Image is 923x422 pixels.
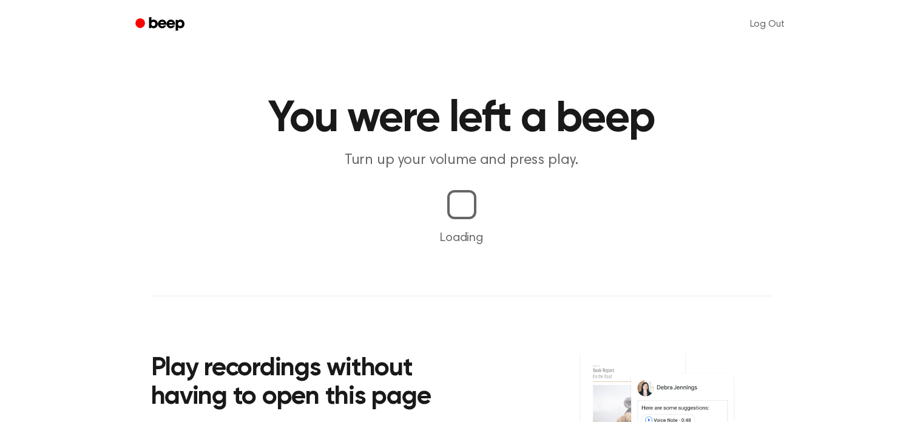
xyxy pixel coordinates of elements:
p: Turn up your volume and press play. [229,151,695,171]
h2: Play recordings without having to open this page [151,355,478,412]
a: Log Out [738,10,797,39]
a: Beep [127,13,195,36]
h1: You were left a beep [151,97,773,141]
p: Loading [15,229,908,247]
